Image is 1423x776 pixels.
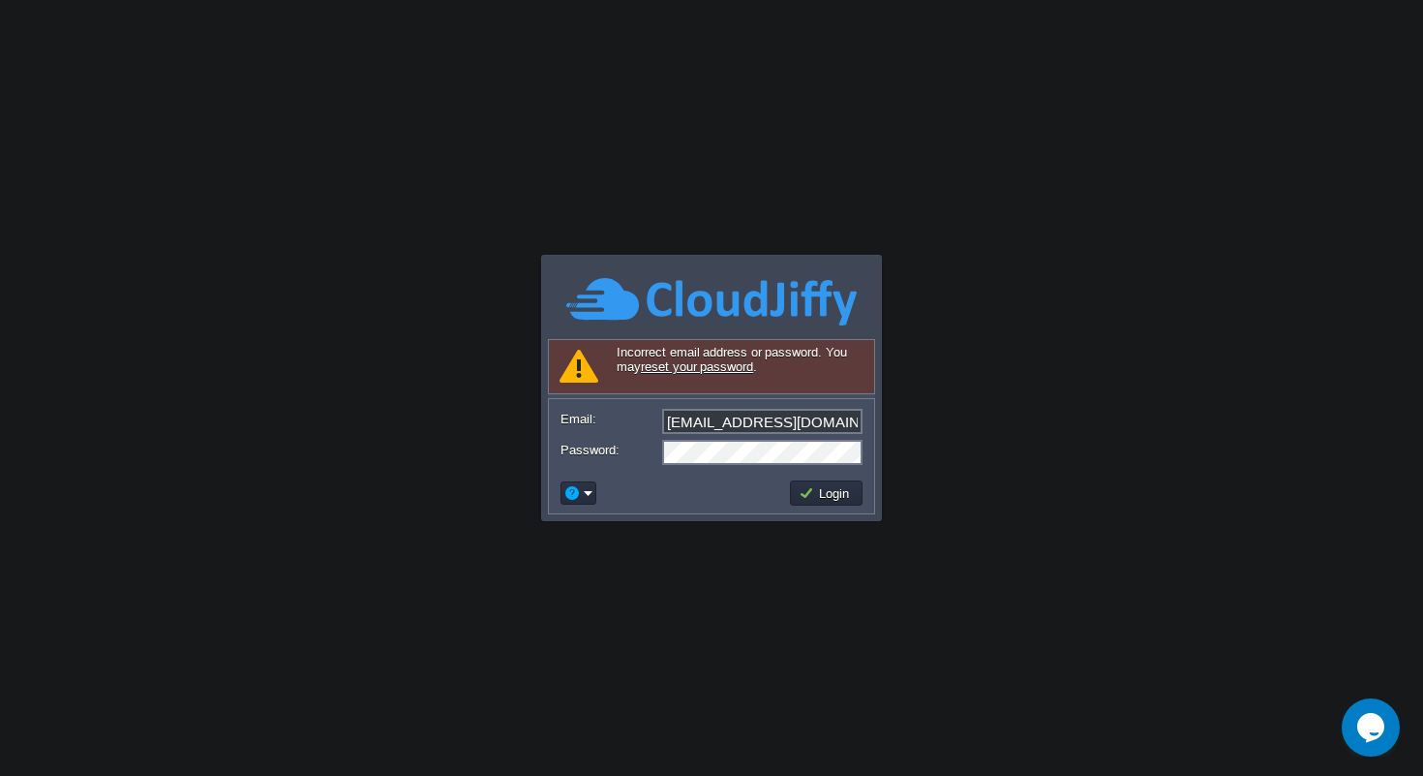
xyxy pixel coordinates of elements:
img: CloudJiffy [566,275,857,328]
label: Email: [560,409,660,429]
button: Login [799,484,855,502]
iframe: chat widget [1342,698,1404,757]
a: reset your password [641,359,753,374]
div: Incorrect email address or password. You may . [548,339,875,394]
label: Password: [560,440,660,460]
